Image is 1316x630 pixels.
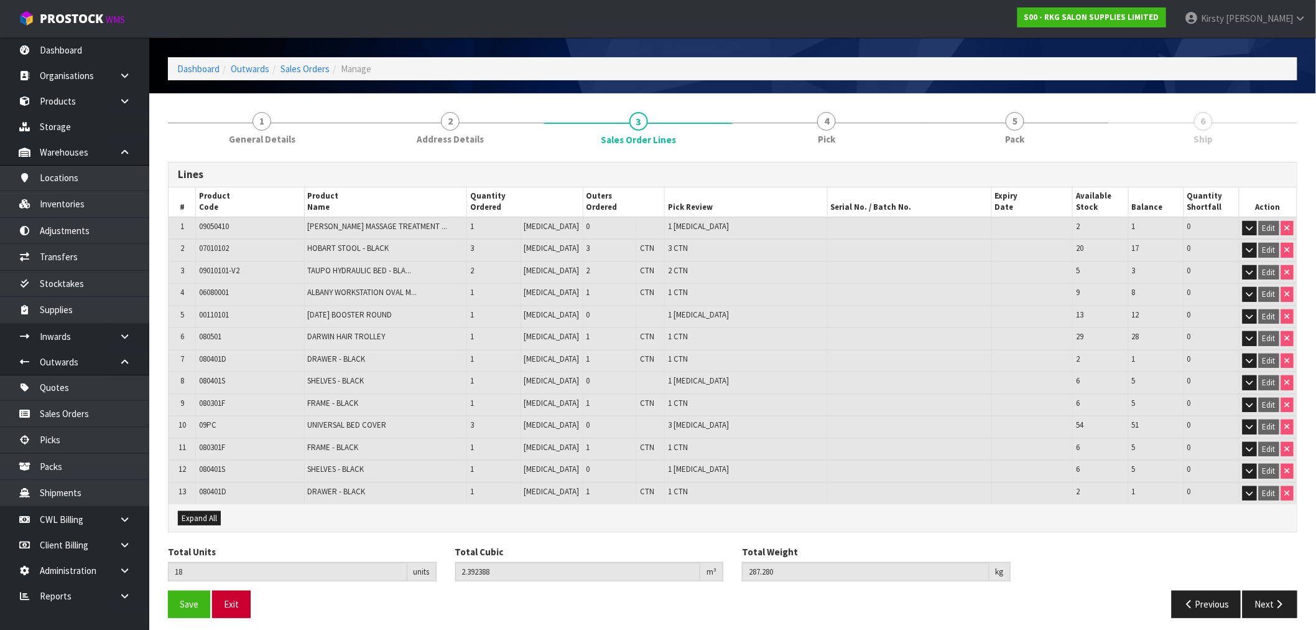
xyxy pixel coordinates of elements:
[1076,420,1083,430] span: 54
[1076,243,1083,253] span: 20
[1259,287,1279,302] button: Edit
[668,265,688,276] span: 2 CTN
[180,221,184,232] span: 1
[212,591,251,618] button: Exit
[1259,354,1279,369] button: Edit
[524,398,580,408] span: [MEDICAL_DATA]
[1201,12,1224,24] span: Kirsty
[524,464,580,474] span: [MEDICAL_DATA]
[668,486,688,497] span: 1 CTN
[199,265,239,276] span: 09010101-V2
[199,375,225,386] span: 080401S
[524,375,580,386] span: [MEDICAL_DATA]
[586,287,590,298] span: 1
[308,221,448,232] span: [PERSON_NAME] MASSAGE TREATMENT ...
[1259,221,1279,236] button: Edit
[817,112,836,131] span: 4
[253,112,271,131] span: 1
[524,221,580,232] span: [MEDICAL_DATA]
[827,187,991,217] th: Serial No. / Batch No.
[524,309,580,320] span: [MEDICAL_DATA]
[586,309,590,320] span: 0
[1259,486,1279,501] button: Edit
[308,398,359,408] span: FRAME - BLACK
[586,243,590,253] span: 3
[441,112,460,131] span: 2
[470,287,474,298] span: 1
[199,243,229,253] span: 07010102
[586,375,590,386] span: 0
[308,287,417,298] span: ALBANY WORKSTATION OVAL M...
[308,265,412,276] span: TAUPO HYDRAULIC BED - BLA...
[470,221,474,232] span: 1
[1132,354,1136,364] span: 1
[308,309,392,320] span: [DATE] BOOSTER ROUND
[1243,591,1297,618] button: Next
[199,486,226,497] span: 080401D
[199,309,229,320] span: 00110101
[1187,354,1191,364] span: 0
[583,187,664,217] th: Outers Ordered
[308,442,359,453] span: FRAME - BLACK
[524,486,580,497] span: [MEDICAL_DATA]
[586,265,590,276] span: 2
[586,331,590,342] span: 1
[1132,375,1136,386] span: 5
[106,14,125,26] small: WMS
[1187,442,1191,453] span: 0
[1187,265,1191,276] span: 0
[1259,309,1279,324] button: Edit
[524,265,580,276] span: [MEDICAL_DATA]
[470,442,474,453] span: 1
[668,420,729,430] span: 3 [MEDICAL_DATA]
[586,464,590,474] span: 0
[586,486,590,497] span: 1
[1076,442,1080,453] span: 6
[668,375,729,386] span: 1 [MEDICAL_DATA]
[470,309,474,320] span: 1
[180,331,184,342] span: 6
[668,398,688,408] span: 1 CTN
[180,398,184,408] span: 9
[1076,375,1080,386] span: 6
[229,133,295,146] span: General Details
[640,331,654,342] span: CTN
[1132,221,1136,232] span: 1
[177,63,220,75] a: Dashboard
[1076,287,1080,298] span: 9
[1187,331,1191,342] span: 0
[196,187,304,217] th: Product Code
[470,331,474,342] span: 1
[199,442,225,453] span: 080301F
[341,63,371,75] span: Manage
[308,331,386,342] span: DARWIN HAIR TROLLEY
[168,562,407,581] input: Total Units
[308,375,364,386] span: SHELVES - BLACK
[180,354,184,364] span: 7
[308,243,389,253] span: HOBART STOOL - BLACK
[700,562,723,582] div: m³
[1128,187,1184,217] th: Balance
[40,11,103,27] span: ProStock
[178,442,186,453] span: 11
[304,187,467,217] th: Product Name
[280,63,330,75] a: Sales Orders
[524,331,580,342] span: [MEDICAL_DATA]
[470,486,474,497] span: 1
[1187,464,1191,474] span: 0
[178,420,186,430] span: 10
[586,398,590,408] span: 1
[1132,442,1136,453] span: 5
[524,354,580,364] span: [MEDICAL_DATA]
[1132,486,1136,497] span: 1
[178,169,1287,181] h3: Lines
[1193,133,1213,146] span: Ship
[199,354,226,364] span: 080401D
[1187,287,1191,298] span: 0
[178,464,186,474] span: 12
[818,133,835,146] span: Pick
[470,354,474,364] span: 1
[1076,354,1080,364] span: 2
[668,464,729,474] span: 1 [MEDICAL_DATA]
[1073,187,1128,217] th: Available Stock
